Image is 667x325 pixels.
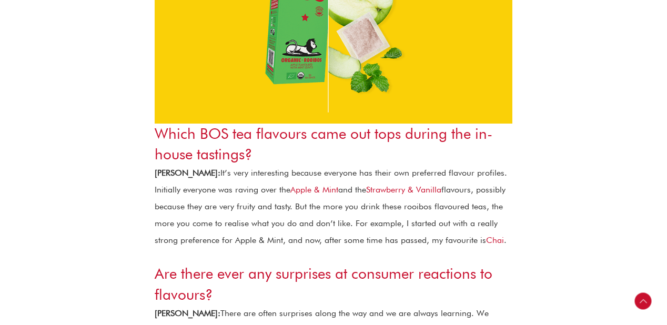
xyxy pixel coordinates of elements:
[486,235,504,245] a: Chai
[155,165,512,249] p: It’s very interesting because everyone has their own preferred flavour profiles. Initially everyo...
[366,185,441,195] a: Strawberry & Vanilla
[155,168,220,178] strong: [PERSON_NAME]:
[155,124,512,165] h3: Which BOS tea flavours came out tops during the in-house tastings?
[155,308,220,318] strong: [PERSON_NAME]:
[155,263,512,304] h3: Are there ever any surprises at consumer reactions to flavours?
[290,185,338,195] a: Apple & Mint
